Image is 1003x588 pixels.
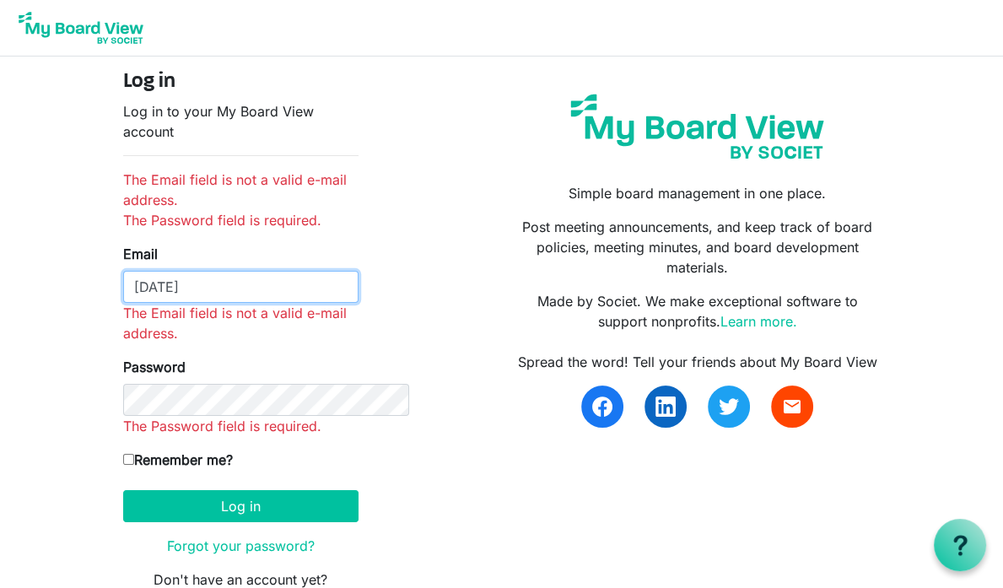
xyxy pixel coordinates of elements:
p: Log in to your My Board View account [123,101,359,142]
a: Forgot your password? [167,537,315,554]
img: facebook.svg [592,396,612,417]
img: My Board View Logo [13,7,148,49]
li: The Email field is not a valid e-mail address. [123,170,359,210]
p: Post meeting announcements, and keep track of board policies, meeting minutes, and board developm... [514,217,880,278]
span: The Password field is required. [123,418,321,434]
span: The Email field is not a valid e-mail address. [123,305,347,342]
label: Email [123,244,158,264]
input: Remember me? [123,454,134,465]
a: email [771,386,813,428]
li: The Password field is required. [123,210,359,230]
img: twitter.svg [719,396,739,417]
a: Learn more. [720,313,796,330]
button: Log in [123,490,359,522]
p: Simple board management in one place. [514,183,880,203]
div: Spread the word! Tell your friends about My Board View [514,352,880,372]
label: Remember me? [123,450,233,470]
img: my-board-view-societ.svg [560,84,835,170]
p: Made by Societ. We make exceptional software to support nonprofits. [514,291,880,332]
span: email [782,396,802,417]
h4: Log in [123,70,359,94]
img: linkedin.svg [655,396,676,417]
label: Password [123,357,186,377]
